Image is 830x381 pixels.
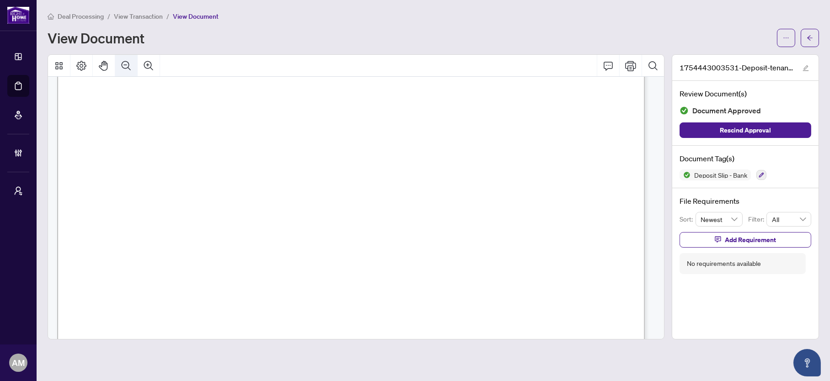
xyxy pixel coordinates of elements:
span: Add Requirement [725,233,776,247]
span: edit [803,65,809,71]
span: All [772,212,806,226]
button: Rescind Approval [680,122,811,138]
span: arrow-left [807,35,813,41]
h4: Review Document(s) [680,88,811,99]
li: / [166,11,169,21]
img: logo [7,7,29,24]
button: Open asap [793,349,821,376]
button: Add Requirement [680,232,811,248]
img: Document Status [680,106,689,115]
h4: Document Tag(s) [680,153,811,164]
span: ellipsis [783,35,789,41]
span: AM [12,356,25,369]
p: Filter: [748,214,766,224]
span: user-switch [14,186,23,196]
span: View Transaction [114,12,163,21]
span: home [48,13,54,20]
span: Rescind Approval [720,123,771,138]
p: Sort: [680,214,696,224]
div: No requirements available [687,259,761,269]
span: Document Approved [692,105,761,117]
img: Status Icon [680,169,691,180]
li: / [107,11,110,21]
h1: View Document [48,31,145,45]
span: View Document [173,12,219,21]
h4: File Requirements [680,196,811,206]
span: Deposit Slip - Bank [691,172,751,178]
span: Deal Processing [58,12,104,21]
span: Newest [701,212,738,226]
span: 1754443003531-Deposit-tenant-MLSN12102806.pdf [680,62,794,73]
